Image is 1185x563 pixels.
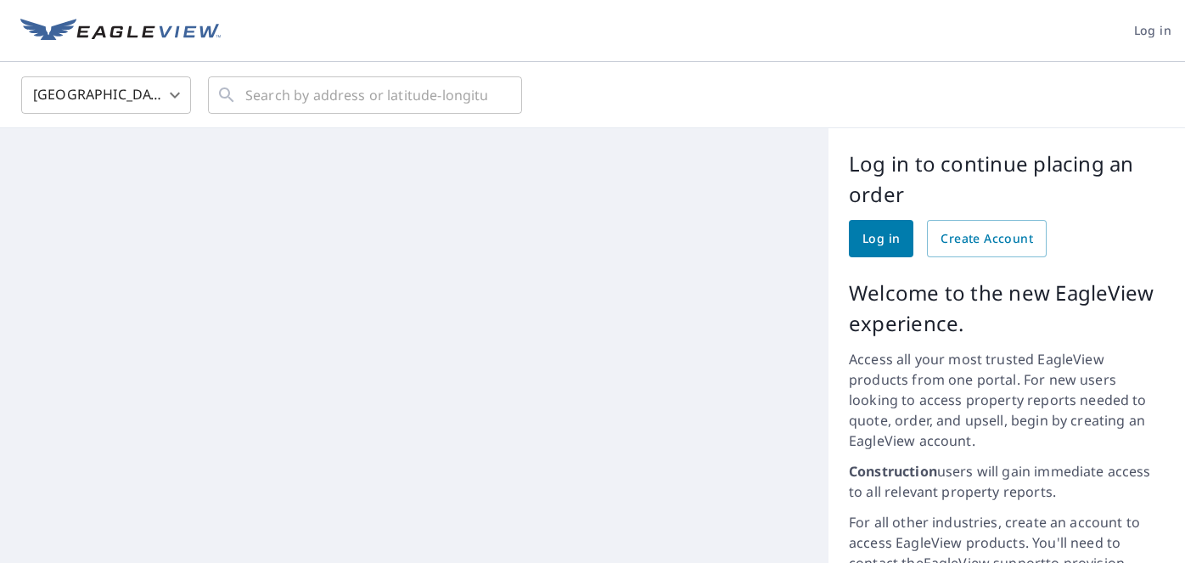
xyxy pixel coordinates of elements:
p: Access all your most trusted EagleView products from one portal. For new users looking to access ... [849,349,1165,451]
div: [GEOGRAPHIC_DATA] [21,71,191,119]
strong: Construction [849,462,937,481]
p: users will gain immediate access to all relevant property reports. [849,461,1165,502]
span: Create Account [941,228,1033,250]
p: Welcome to the new EagleView experience. [849,278,1165,339]
span: Log in [1134,20,1171,42]
p: Log in to continue placing an order [849,149,1165,210]
input: Search by address or latitude-longitude [245,71,487,119]
a: Log in [849,220,913,257]
span: Log in [862,228,900,250]
a: Create Account [927,220,1047,257]
img: EV Logo [20,19,221,44]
